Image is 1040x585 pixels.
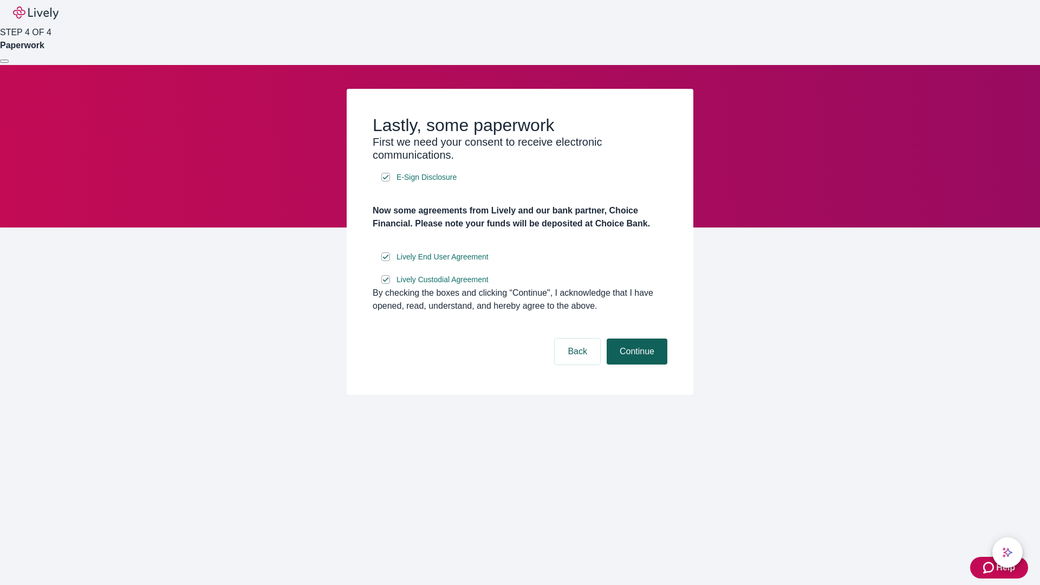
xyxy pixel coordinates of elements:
[396,172,457,183] span: E-Sign Disclosure
[13,6,58,19] img: Lively
[396,251,489,263] span: Lively End User Agreement
[394,273,491,287] a: e-sign disclosure document
[996,561,1015,574] span: Help
[1002,547,1013,558] svg: Lively AI Assistant
[983,561,996,574] svg: Zendesk support icon
[607,339,667,365] button: Continue
[373,115,667,135] h2: Lastly, some paperwork
[373,204,667,230] h4: Now some agreements from Lively and our bank partner, Choice Financial. Please note your funds wi...
[555,339,600,365] button: Back
[394,171,459,184] a: e-sign disclosure document
[992,537,1023,568] button: chat
[373,287,667,313] div: By checking the boxes and clicking “Continue", I acknowledge that I have opened, read, understand...
[970,557,1028,578] button: Zendesk support iconHelp
[396,274,489,285] span: Lively Custodial Agreement
[373,135,667,161] h3: First we need your consent to receive electronic communications.
[394,250,491,264] a: e-sign disclosure document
